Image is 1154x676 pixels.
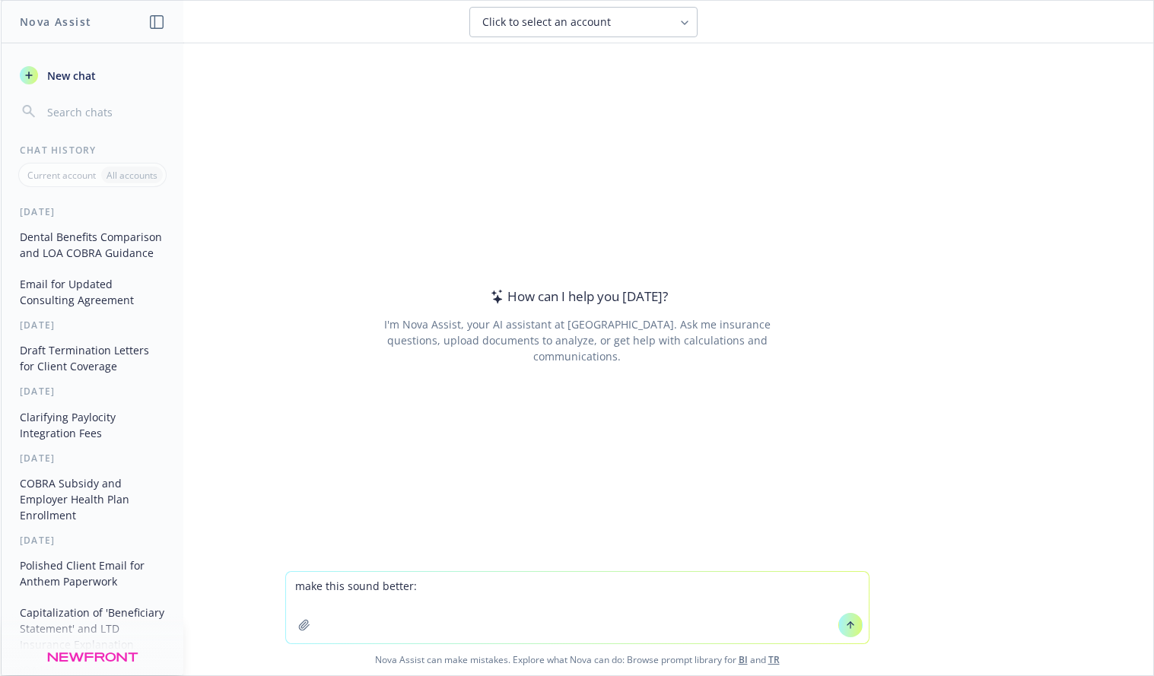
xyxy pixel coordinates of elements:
button: Polished Client Email for Anthem Paperwork [14,553,171,594]
p: Current account [27,169,96,182]
button: COBRA Subsidy and Employer Health Plan Enrollment [14,471,171,528]
span: Nova Assist can make mistakes. Explore what Nova can do: Browse prompt library for and [7,644,1147,675]
button: Clarifying Paylocity Integration Fees [14,405,171,446]
div: [DATE] [2,385,183,398]
button: Draft Termination Letters for Client Coverage [14,338,171,379]
div: [DATE] [2,534,183,547]
div: [DATE] [2,205,183,218]
button: New chat [14,62,171,89]
button: Capitalization of 'Beneficiary Statement' and LTD Insurance Explanation [14,600,171,657]
div: How can I help you [DATE]? [486,287,668,306]
div: [DATE] [2,663,183,676]
div: [DATE] [2,452,183,465]
h1: Nova Assist [20,14,91,30]
div: I'm Nova Assist, your AI assistant at [GEOGRAPHIC_DATA]. Ask me insurance questions, upload docum... [363,316,791,364]
span: New chat [44,68,96,84]
button: Click to select an account [469,7,698,37]
div: Chat History [2,144,183,157]
span: Click to select an account [482,14,611,30]
p: All accounts [106,169,157,182]
div: [DATE] [2,319,183,332]
input: Search chats [44,101,165,122]
button: Dental Benefits Comparison and LOA COBRA Guidance [14,224,171,265]
a: BI [739,653,748,666]
textarea: make this sound better: [286,572,869,643]
button: Email for Updated Consulting Agreement [14,271,171,313]
a: TR [768,653,780,666]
